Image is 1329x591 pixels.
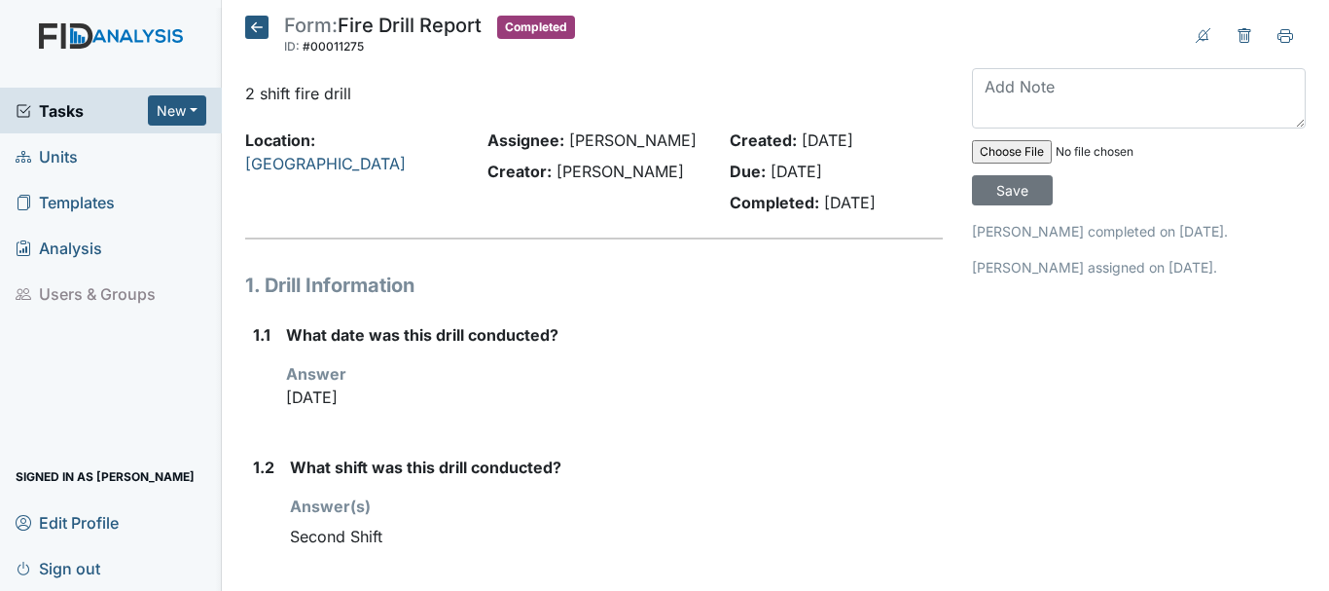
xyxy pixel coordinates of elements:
[730,193,819,212] strong: Completed:
[290,497,371,516] strong: Answer(s)
[16,233,102,263] span: Analysis
[730,130,797,150] strong: Created:
[303,39,364,54] span: #00011275
[284,39,300,54] span: ID:
[245,130,315,150] strong: Location:
[487,130,564,150] strong: Assignee:
[148,95,206,126] button: New
[286,386,943,409] p: [DATE]
[16,553,100,583] span: Sign out
[253,323,270,347] label: 1.1
[245,154,406,173] a: [GEOGRAPHIC_DATA]
[286,323,558,347] label: What date was this drill conducted?
[16,99,148,123] a: Tasks
[16,141,78,171] span: Units
[557,162,684,181] span: [PERSON_NAME]
[771,162,822,181] span: [DATE]
[16,187,115,217] span: Templates
[16,507,119,537] span: Edit Profile
[730,162,766,181] strong: Due:
[290,518,943,555] div: Second Shift
[972,221,1306,241] p: [PERSON_NAME] completed on [DATE].
[245,82,943,105] p: 2 shift fire drill
[286,364,346,384] strong: Answer
[16,462,195,492] span: Signed in as [PERSON_NAME]
[569,130,697,150] span: [PERSON_NAME]
[824,193,876,212] span: [DATE]
[972,175,1053,205] input: Save
[972,257,1306,277] p: [PERSON_NAME] assigned on [DATE].
[290,456,561,479] label: What shift was this drill conducted?
[802,130,853,150] span: [DATE]
[284,16,482,58] div: Fire Drill Report
[487,162,552,181] strong: Creator:
[497,16,575,39] span: Completed
[253,456,274,479] label: 1.2
[284,14,338,37] span: Form:
[245,271,943,300] h1: 1. Drill Information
